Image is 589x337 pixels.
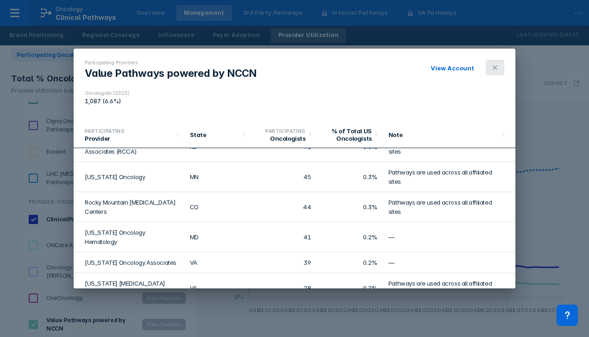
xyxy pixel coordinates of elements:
[322,127,372,142] div: % of Total US Oncologists
[383,273,515,303] td: Pathways are used across all affiliated sites
[184,273,251,303] td: VA
[557,305,578,326] div: Contact Support
[383,162,515,192] td: Pathways are used across all affiliated sites
[74,273,184,303] td: [US_STATE] [MEDICAL_DATA] Specialists
[184,222,251,252] td: MD
[85,60,257,65] div: Participating Providers
[85,127,173,135] div: Participating
[256,127,306,135] div: Participating
[85,98,130,105] div: 1,087 (6.6%)
[256,135,306,142] div: Oncologists
[85,90,130,96] div: Oncologists (2025)
[431,64,474,72] a: View Account
[251,222,317,252] td: 41
[85,67,257,79] h1: Value Pathways powered by NCCN
[251,273,317,303] td: 28
[184,162,251,192] td: MN
[383,222,515,252] td: —
[317,252,383,273] td: 0.2%
[74,222,184,252] td: [US_STATE] Oncology Hematology
[184,252,251,273] td: VA
[74,162,184,192] td: [US_STATE] Oncology
[251,192,317,222] td: 44
[383,192,515,222] td: Pathways are used across all affiliated sites
[190,131,239,138] div: State
[317,222,383,252] td: 0.2%
[251,162,317,192] td: 45
[317,162,383,192] td: 0.3%
[388,131,499,138] div: Note
[85,135,173,142] div: Provider
[383,252,515,273] td: —
[74,192,184,222] td: Rocky Mountain [MEDICAL_DATA] Centers
[317,273,383,303] td: 0.2%
[74,252,184,273] td: [US_STATE] Oncology Associates
[184,192,251,222] td: CO
[251,252,317,273] td: 39
[317,192,383,222] td: 0.3%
